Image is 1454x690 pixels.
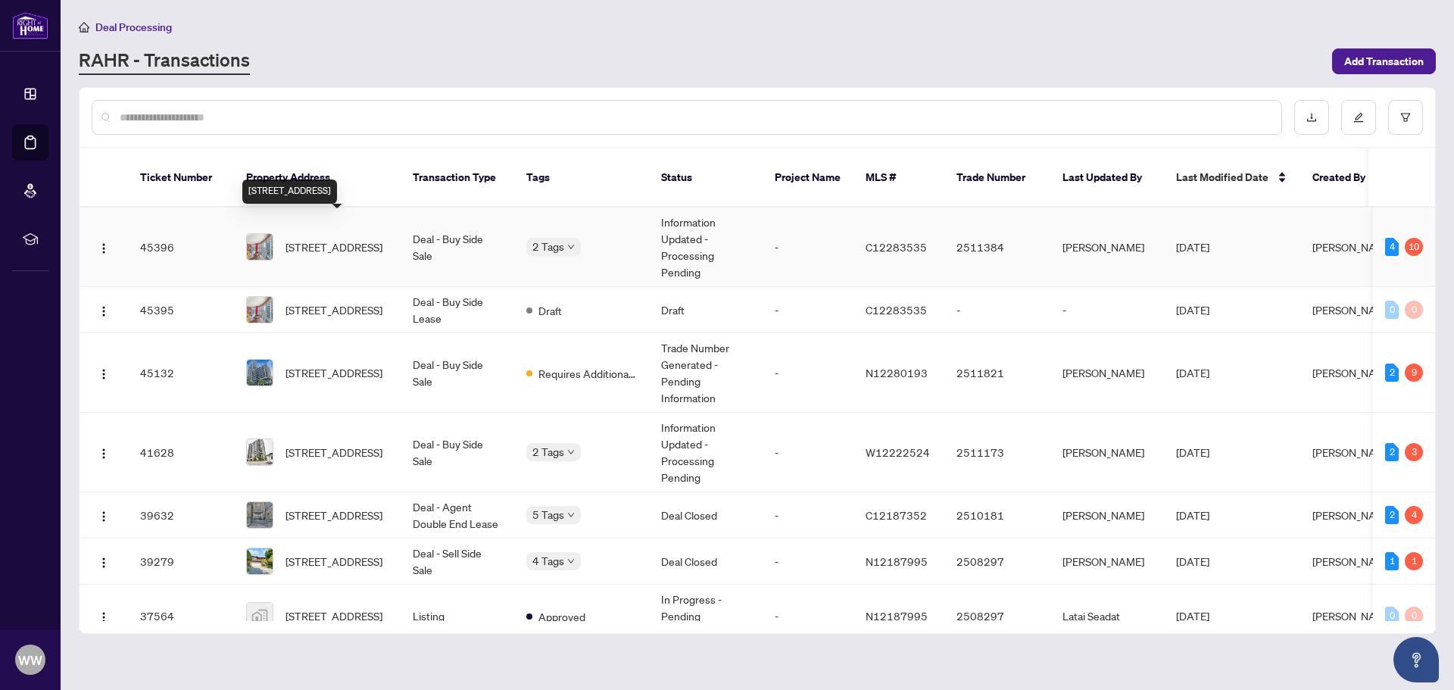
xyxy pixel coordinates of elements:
span: 2 Tags [532,238,564,255]
div: 3 [1405,443,1423,461]
span: [PERSON_NAME] [1312,445,1394,459]
td: [PERSON_NAME] [1050,539,1164,585]
button: Logo [92,549,116,573]
img: Logo [98,611,110,623]
th: Project Name [763,148,853,208]
span: N12280193 [866,366,928,379]
td: - [763,585,853,648]
span: [STREET_ADDRESS] [285,607,382,624]
th: Last Modified Date [1164,148,1300,208]
img: thumbnail-img [247,234,273,260]
button: Add Transaction [1332,48,1436,74]
td: [PERSON_NAME] [1050,208,1164,287]
td: Deal - Agent Double End Lease [401,492,514,539]
img: thumbnail-img [247,502,273,528]
td: Latai Seadat [1050,585,1164,648]
div: [STREET_ADDRESS] [242,180,337,204]
td: 45396 [128,208,234,287]
span: N12187995 [866,554,928,568]
td: 2511821 [944,333,1050,413]
th: Ticket Number [128,148,234,208]
div: 1 [1385,552,1399,570]
span: edit [1353,112,1364,123]
button: edit [1341,100,1376,135]
button: Logo [92,298,116,322]
td: - [763,492,853,539]
span: Approved [538,608,585,625]
span: down [567,511,575,519]
span: [PERSON_NAME] [1312,508,1394,522]
th: Property Address [234,148,401,208]
div: 10 [1405,238,1423,256]
span: [DATE] [1176,303,1209,317]
th: Created By [1300,148,1391,208]
div: 0 [1405,301,1423,319]
td: 2511173 [944,413,1050,492]
span: [DATE] [1176,508,1209,522]
td: Listing [401,585,514,648]
span: [STREET_ADDRESS] [285,553,382,570]
td: 41628 [128,413,234,492]
span: [PERSON_NAME] [1312,240,1394,254]
span: [DATE] [1176,240,1209,254]
span: [PERSON_NAME] [1312,554,1394,568]
span: down [567,448,575,456]
div: 4 [1385,238,1399,256]
div: 1 [1405,552,1423,570]
span: C12187352 [866,508,927,522]
span: down [567,557,575,565]
button: Logo [92,361,116,385]
img: Logo [98,557,110,569]
td: 45132 [128,333,234,413]
button: Logo [92,503,116,527]
span: WW [18,650,42,670]
td: - [944,287,1050,333]
img: Logo [98,305,110,317]
td: Draft [649,287,763,333]
span: 2 Tags [532,443,564,461]
div: 0 [1405,607,1423,625]
span: [STREET_ADDRESS] [285,507,382,523]
img: logo [12,11,48,39]
button: download [1294,100,1329,135]
td: Deal - Buy Side Sale [401,208,514,287]
div: 9 [1405,364,1423,382]
span: home [79,22,89,33]
div: 2 [1385,364,1399,382]
span: [STREET_ADDRESS] [285,444,382,461]
img: thumbnail-img [247,548,273,574]
td: 2508297 [944,539,1050,585]
td: - [763,539,853,585]
td: [PERSON_NAME] [1050,492,1164,539]
img: Logo [98,242,110,254]
div: 2 [1385,506,1399,524]
span: C12283535 [866,303,927,317]
td: - [763,287,853,333]
td: In Progress - Pending Information [649,585,763,648]
span: Add Transaction [1344,49,1424,73]
span: [DATE] [1176,366,1209,379]
td: Deal - Sell Side Sale [401,539,514,585]
span: [STREET_ADDRESS] [285,364,382,381]
img: thumbnail-img [247,360,273,386]
th: Trade Number [944,148,1050,208]
button: Open asap [1393,637,1439,682]
span: N12187995 [866,609,928,623]
td: 45395 [128,287,234,333]
span: [STREET_ADDRESS] [285,301,382,318]
span: down [567,243,575,251]
span: Last Modified Date [1176,169,1268,186]
th: Tags [514,148,649,208]
td: 2508297 [944,585,1050,648]
span: Deal Processing [95,20,172,34]
td: Deal Closed [649,539,763,585]
td: - [1050,287,1164,333]
span: [PERSON_NAME] [1312,366,1394,379]
span: Requires Additional Docs [538,365,637,382]
td: 2511384 [944,208,1050,287]
span: download [1306,112,1317,123]
span: 5 Tags [532,506,564,523]
span: C12283535 [866,240,927,254]
img: thumbnail-img [247,439,273,465]
div: 0 [1385,301,1399,319]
